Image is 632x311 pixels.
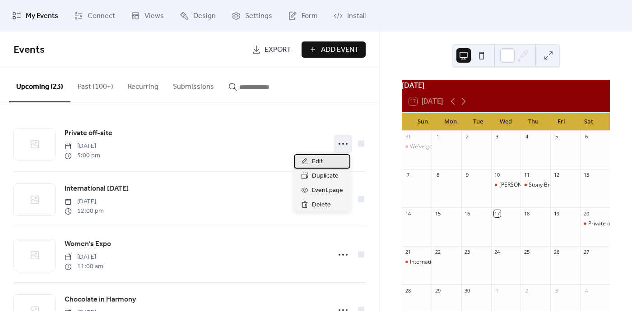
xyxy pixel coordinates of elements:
[402,80,610,91] div: [DATE]
[494,133,501,140] div: 3
[245,41,298,58] a: Export
[67,4,122,28] a: Connect
[520,113,547,131] div: Thu
[523,133,530,140] div: 4
[65,128,112,139] a: Private off-site
[124,4,171,28] a: Views
[65,183,129,195] a: International [DATE]
[553,287,560,294] div: 3
[437,113,464,131] div: Mon
[588,220,625,228] div: Private off-site
[65,294,136,305] span: Chocolate in Harmony
[464,249,471,256] div: 23
[404,133,411,140] div: 31
[402,258,432,266] div: International Day of Peace
[225,4,279,28] a: Settings
[434,133,441,140] div: 1
[166,68,221,101] button: Submissions
[65,252,103,262] span: [DATE]
[434,287,441,294] div: 29
[434,210,441,217] div: 15
[65,262,103,271] span: 11:00 am
[88,11,115,22] span: Connect
[553,249,560,256] div: 26
[65,151,100,160] span: 5:00 pm
[70,68,121,101] button: Past (100+)
[583,172,590,178] div: 13
[523,249,530,256] div: 25
[583,210,590,217] div: 20
[409,113,437,131] div: Sun
[464,210,471,217] div: 16
[281,4,325,28] a: Form
[302,11,318,22] span: Form
[26,11,58,22] span: My Events
[65,294,136,306] a: Chocolate in Harmony
[321,45,359,55] span: Add Event
[583,133,590,140] div: 6
[465,113,492,131] div: Tue
[491,181,521,189] div: Dan's Power Women of the East End
[302,41,366,58] button: Add Event
[402,143,432,151] div: We’ve got it all going on— All summer long! ☀️
[9,68,70,102] button: Upcoming (23)
[404,249,411,256] div: 21
[121,68,166,101] button: Recurring
[312,156,323,167] span: Edit
[327,4,372,28] a: Install
[494,249,501,256] div: 24
[583,249,590,256] div: 27
[404,287,411,294] div: 28
[5,4,65,28] a: My Events
[464,287,471,294] div: 30
[410,143,526,151] div: We’ve got it all going on— All summer long! ☀️
[265,45,291,55] span: Export
[529,181,599,189] div: Stony Brook Vertrans Home
[434,172,441,178] div: 8
[553,133,560,140] div: 5
[404,210,411,217] div: 14
[547,113,575,131] div: Fri
[312,185,343,196] span: Event page
[434,249,441,256] div: 22
[464,133,471,140] div: 2
[14,40,45,60] span: Events
[464,172,471,178] div: 9
[553,210,560,217] div: 19
[494,287,501,294] div: 1
[523,287,530,294] div: 2
[65,183,129,194] span: International [DATE]
[193,11,216,22] span: Design
[65,197,104,206] span: [DATE]
[410,258,461,266] div: International [DATE]
[523,210,530,217] div: 18
[347,11,366,22] span: Install
[65,142,100,151] span: [DATE]
[144,11,164,22] span: Views
[404,172,411,178] div: 7
[312,200,331,210] span: Delete
[494,210,501,217] div: 17
[580,220,610,228] div: Private off-site
[312,171,339,182] span: Duplicate
[492,113,520,131] div: Wed
[575,113,603,131] div: Sat
[553,172,560,178] div: 12
[583,287,590,294] div: 4
[245,11,272,22] span: Settings
[65,238,111,250] a: Women's Expo
[173,4,223,28] a: Design
[520,181,550,189] div: Stony Brook Vertrans Home
[494,172,501,178] div: 10
[523,172,530,178] div: 11
[65,206,104,216] span: 12:00 pm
